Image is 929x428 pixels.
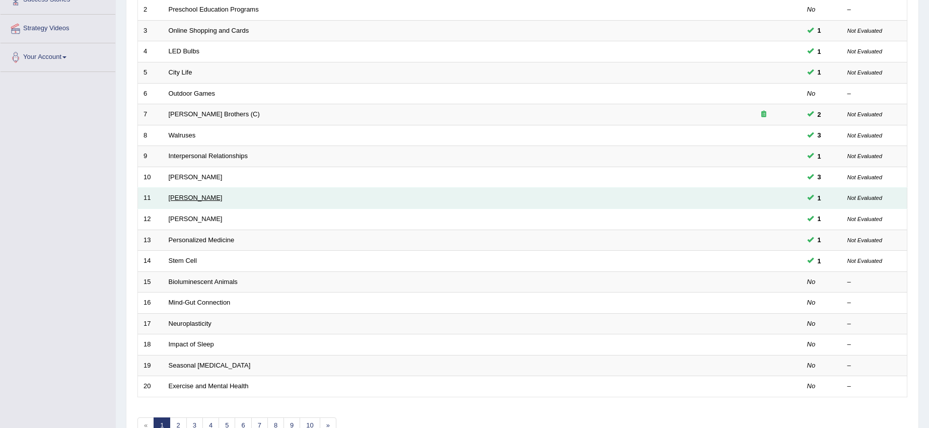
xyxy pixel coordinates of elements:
a: [PERSON_NAME] Brothers (C) [169,110,260,118]
div: Exam occurring question [732,110,796,119]
a: Bioluminescent Animals [169,278,238,286]
td: 13 [138,230,163,251]
a: Outdoor Games [169,90,216,97]
td: 20 [138,376,163,397]
small: Not Evaluated [847,48,882,54]
span: You can still take this question [814,151,825,162]
em: No [807,320,816,327]
td: 15 [138,271,163,293]
span: You can still take this question [814,25,825,36]
div: – [847,5,902,15]
td: 10 [138,167,163,188]
div: – [847,340,902,349]
a: Strategy Videos [1,15,115,40]
a: Preschool Education Programs [169,6,259,13]
span: You can still take this question [814,130,825,140]
small: Not Evaluated [847,69,882,76]
td: 5 [138,62,163,84]
a: Interpersonal Relationships [169,152,248,160]
td: 8 [138,125,163,146]
a: Neuroplasticity [169,320,211,327]
a: [PERSON_NAME] [169,194,223,201]
small: Not Evaluated [847,132,882,138]
a: Seasonal [MEDICAL_DATA] [169,362,251,369]
a: Impact of Sleep [169,340,214,348]
span: You can still take this question [814,235,825,245]
a: Exercise and Mental Health [169,382,249,390]
small: Not Evaluated [847,153,882,159]
div: – [847,319,902,329]
div: – [847,382,902,391]
em: No [807,340,816,348]
a: [PERSON_NAME] [169,173,223,181]
em: No [807,278,816,286]
td: 17 [138,313,163,334]
a: Walruses [169,131,196,139]
td: 12 [138,208,163,230]
small: Not Evaluated [847,258,882,264]
a: Mind-Gut Connection [169,299,231,306]
td: 11 [138,188,163,209]
span: You can still take this question [814,213,825,224]
td: 18 [138,334,163,355]
div: – [847,89,902,99]
div: – [847,277,902,287]
td: 19 [138,355,163,376]
em: No [807,382,816,390]
em: No [807,6,816,13]
a: City Life [169,68,192,76]
div: – [847,361,902,371]
td: 14 [138,251,163,272]
td: 16 [138,293,163,314]
a: Personalized Medicine [169,236,235,244]
td: 7 [138,104,163,125]
a: LED Bulbs [169,47,199,55]
span: You can still take this question [814,67,825,78]
small: Not Evaluated [847,195,882,201]
small: Not Evaluated [847,174,882,180]
div: – [847,298,902,308]
span: You can still take this question [814,46,825,57]
span: You can still take this question [814,256,825,266]
td: 9 [138,146,163,167]
span: You can still take this question [814,109,825,120]
td: 4 [138,41,163,62]
small: Not Evaluated [847,28,882,34]
a: Your Account [1,43,115,68]
em: No [807,299,816,306]
a: [PERSON_NAME] [169,215,223,223]
small: Not Evaluated [847,216,882,222]
small: Not Evaluated [847,237,882,243]
td: 6 [138,83,163,104]
a: Online Shopping and Cards [169,27,249,34]
a: Stem Cell [169,257,197,264]
em: No [807,362,816,369]
em: No [807,90,816,97]
span: You can still take this question [814,193,825,203]
span: You can still take this question [814,172,825,182]
td: 3 [138,20,163,41]
small: Not Evaluated [847,111,882,117]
